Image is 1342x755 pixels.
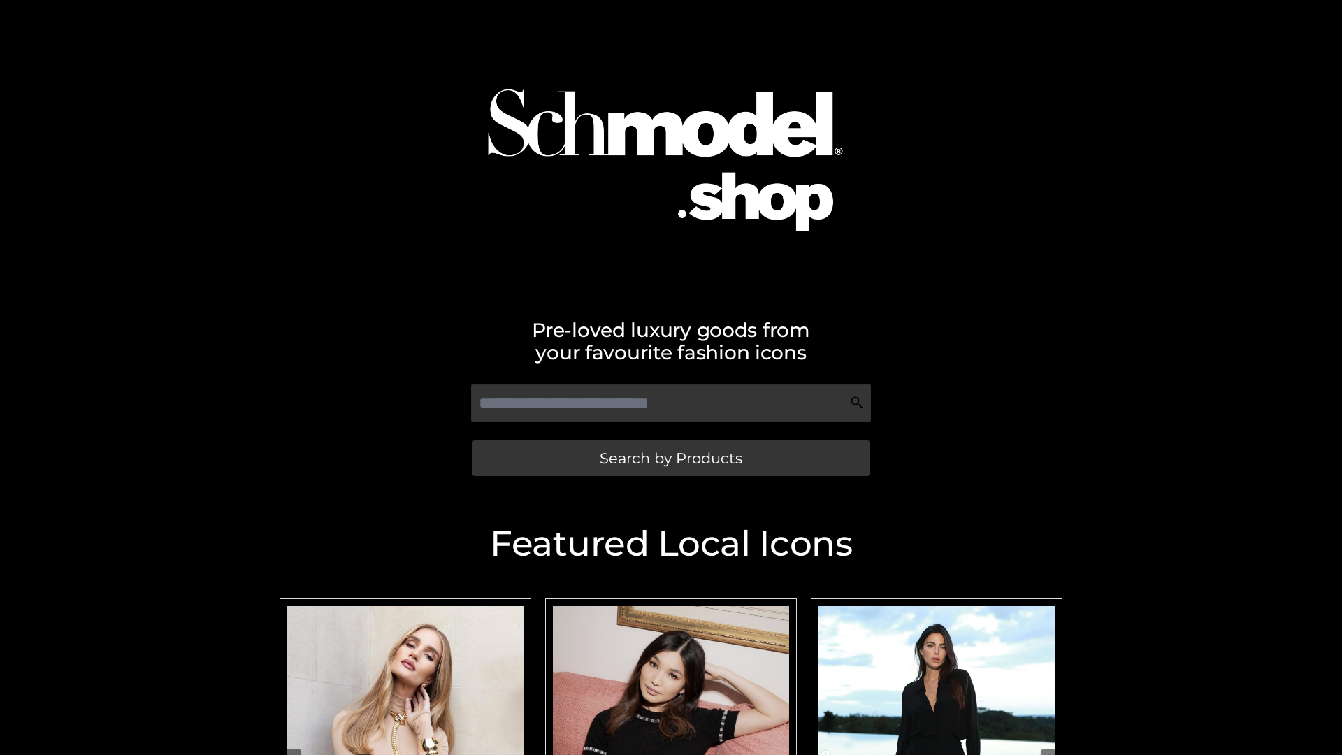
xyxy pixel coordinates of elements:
h2: Pre-loved luxury goods from your favourite fashion icons [273,319,1069,364]
span: Search by Products [600,451,742,466]
a: Search by Products [472,440,870,476]
img: Search Icon [850,396,864,410]
h2: Featured Local Icons​ [273,526,1069,561]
